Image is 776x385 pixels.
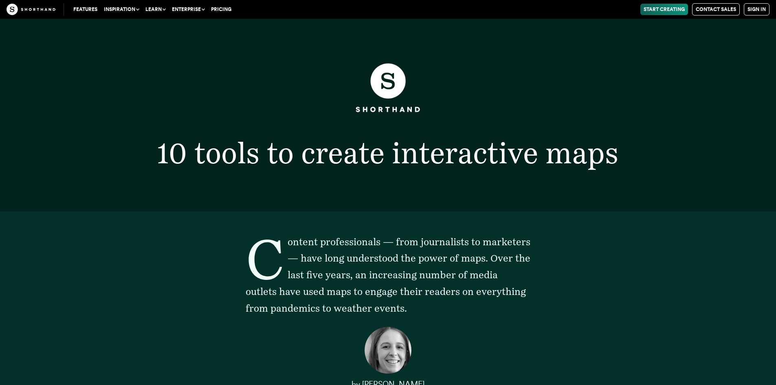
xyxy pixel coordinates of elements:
span: Content professionals — from journalists to marketers — have long understood the power of maps. O... [246,236,530,314]
h1: 10 tools to create interactive maps [123,139,653,167]
img: The Craft [7,4,55,15]
a: Start Creating [640,4,688,15]
a: Contact Sales [692,3,740,15]
button: Enterprise [169,4,208,15]
a: Pricing [208,4,235,15]
a: Features [70,4,101,15]
button: Inspiration [101,4,142,15]
a: Sign in [744,3,769,15]
button: Learn [142,4,169,15]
